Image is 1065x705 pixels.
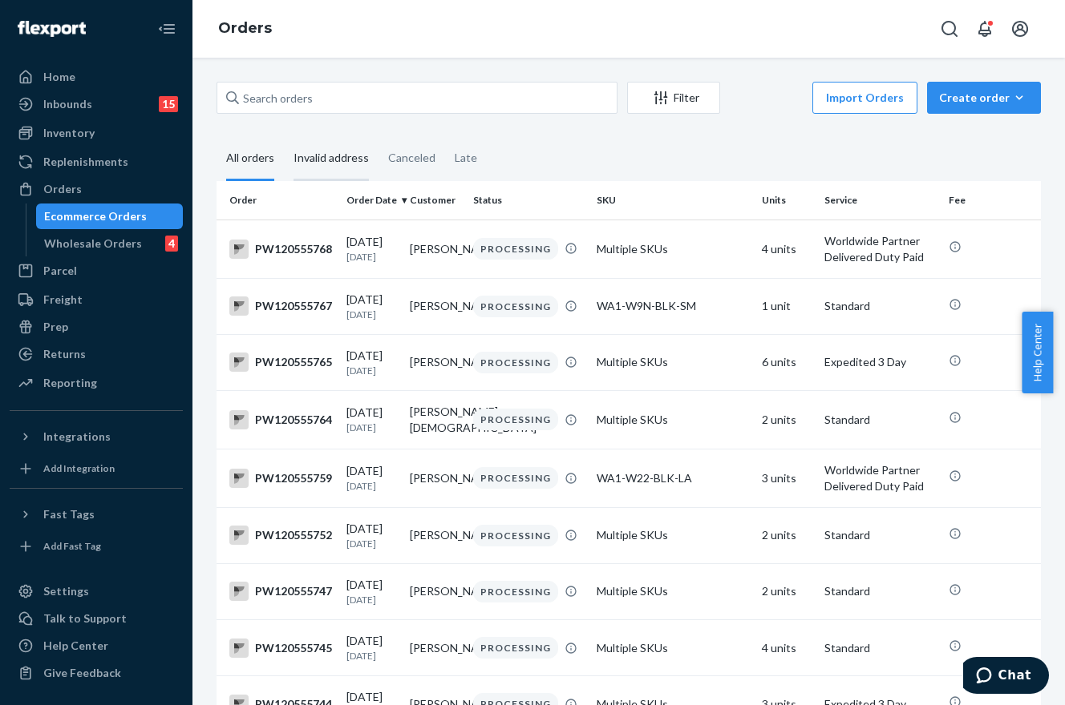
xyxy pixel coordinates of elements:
[36,231,184,256] a: Wholesale Orders4
[10,502,183,527] button: Fast Tags
[10,606,183,631] button: Talk to Support
[403,563,467,619] td: [PERSON_NAME]
[346,463,397,493] div: [DATE]
[627,82,720,114] button: Filter
[36,203,184,229] a: Ecommerce Orders
[229,352,334,372] div: PW120555765
[226,137,274,181] div: All orders
[43,583,89,599] div: Settings
[963,657,1049,697] iframe: Opens a widget where you can chat to one of our agents
[755,220,819,278] td: 4 units
[10,341,183,367] a: Returns
[229,240,334,259] div: PW120555768
[628,90,719,106] div: Filter
[346,250,397,264] p: [DATE]
[346,405,397,434] div: [DATE]
[346,537,397,550] p: [DATE]
[473,296,558,317] div: PROCESSING
[590,181,755,220] th: SKU
[403,220,467,278] td: [PERSON_NAME]
[346,593,397,606] p: [DATE]
[755,390,819,449] td: 2 units
[939,90,1029,106] div: Create order
[340,181,403,220] th: Order Date
[229,639,334,658] div: PW120555745
[403,278,467,334] td: [PERSON_NAME]
[755,278,819,334] td: 1 unit
[473,409,558,430] div: PROCESSING
[590,390,755,449] td: Multiple SKUs
[159,96,178,112] div: 15
[10,149,183,175] a: Replenishments
[346,421,397,434] p: [DATE]
[10,534,183,559] a: Add Fast Tag
[818,181,941,220] th: Service
[18,21,86,37] img: Flexport logo
[346,292,397,321] div: [DATE]
[43,154,128,170] div: Replenishments
[969,13,1001,45] button: Open notifications
[824,583,935,599] p: Standard
[346,234,397,264] div: [DATE]
[346,479,397,493] p: [DATE]
[346,577,397,606] div: [DATE]
[346,649,397,663] p: [DATE]
[43,665,121,681] div: Give Feedback
[590,563,755,619] td: Multiple SKUs
[43,375,97,391] div: Reporting
[410,193,460,207] div: Customer
[10,660,183,686] button: Give Feedback
[824,640,935,656] p: Standard
[43,346,86,362] div: Returns
[403,449,467,507] td: [PERSON_NAME]
[1004,13,1036,45] button: Open account menu
[824,412,935,428] p: Standard
[10,91,183,117] a: Inbounds15
[473,238,558,260] div: PROCESSING
[824,233,935,265] p: Worldwide Partner Delivered Duty Paid
[43,263,77,279] div: Parcel
[43,125,95,141] div: Inventory
[346,521,397,550] div: [DATE]
[43,638,108,654] div: Help Center
[10,176,183,202] a: Orders
[824,462,935,494] p: Worldwide Partner Delivered Duty Paid
[43,539,101,553] div: Add Fast Tag
[43,610,127,626] div: Talk to Support
[205,6,285,52] ol: breadcrumbs
[467,181,590,220] th: Status
[755,620,819,676] td: 4 units
[43,319,68,335] div: Prep
[229,296,334,316] div: PW120555767
[473,352,558,373] div: PROCESSING
[388,137,435,179] div: Canceled
[473,637,558,659] div: PROCESSING
[933,13,966,45] button: Open Search Box
[217,82,618,114] input: Search orders
[473,467,558,489] div: PROCESSING
[294,137,369,181] div: Invalid address
[1022,312,1053,393] button: Help Center
[10,578,183,604] a: Settings
[824,527,935,543] p: Standard
[346,633,397,663] div: [DATE]
[346,348,397,377] div: [DATE]
[229,469,334,488] div: PW120555759
[590,620,755,676] td: Multiple SKUs
[590,220,755,278] td: Multiple SKUs
[10,314,183,340] a: Prep
[43,181,82,197] div: Orders
[597,298,749,314] div: WA1-W9N-BLK-SM
[473,525,558,546] div: PROCESSING
[151,13,183,45] button: Close Navigation
[165,236,178,252] div: 4
[403,390,467,449] td: [PERSON_NAME][DEMOGRAPHIC_DATA]
[755,507,819,563] td: 2 units
[43,506,95,522] div: Fast Tags
[43,69,75,85] div: Home
[755,449,819,507] td: 3 units
[346,364,397,377] p: [DATE]
[755,181,819,220] th: Units
[229,410,334,429] div: PW120555764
